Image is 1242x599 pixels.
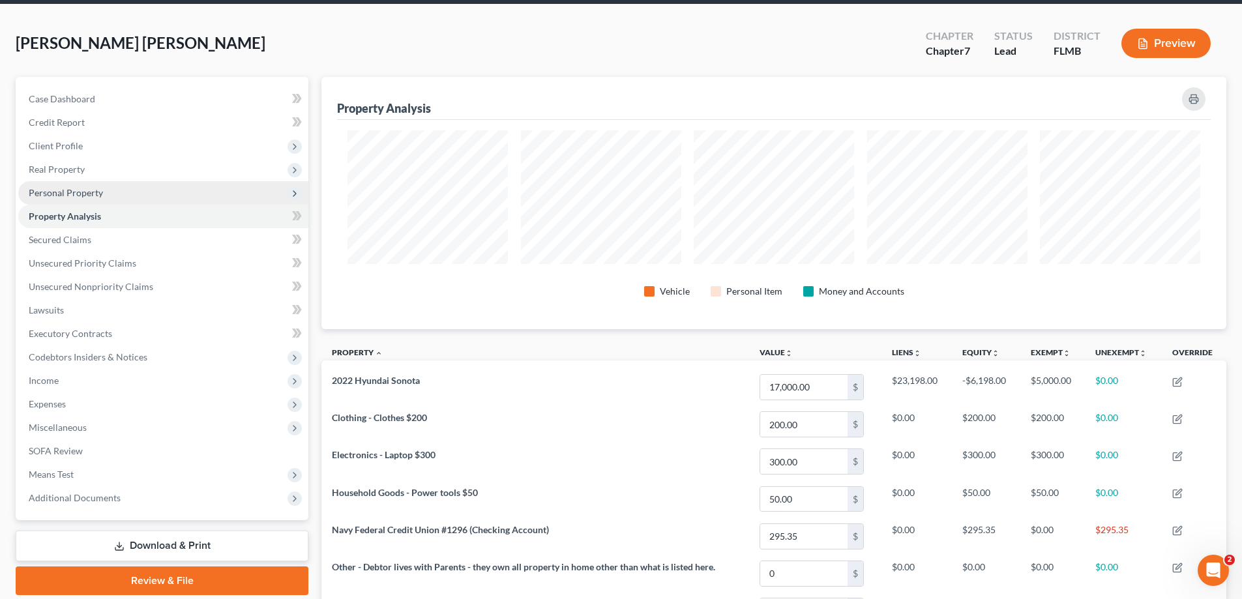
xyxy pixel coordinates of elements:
[29,422,87,433] span: Miscellaneous
[1198,555,1229,586] iframe: Intercom live chat
[848,375,863,400] div: $
[726,285,782,298] div: Personal Item
[18,87,308,111] a: Case Dashboard
[952,406,1020,443] td: $200.00
[952,443,1020,480] td: $300.00
[29,469,74,480] span: Means Test
[337,100,431,116] div: Property Analysis
[29,187,103,198] span: Personal Property
[881,480,952,518] td: $0.00
[785,349,793,357] i: unfold_more
[18,275,308,299] a: Unsecured Nonpriority Claims
[892,347,921,357] a: Liensunfold_more
[332,487,478,498] span: Household Goods - Power tools $50
[881,443,952,480] td: $0.00
[29,492,121,503] span: Additional Documents
[1121,29,1211,58] button: Preview
[1020,406,1085,443] td: $200.00
[29,234,91,245] span: Secured Claims
[926,29,973,44] div: Chapter
[332,561,715,572] span: Other - Debtor lives with Parents - they own all property in home other than what is listed here.
[962,347,999,357] a: Equityunfold_more
[1085,443,1161,480] td: $0.00
[332,449,436,460] span: Electronics - Laptop $300
[660,285,690,298] div: Vehicle
[1020,518,1085,555] td: $0.00
[1095,347,1147,357] a: Unexemptunfold_more
[760,524,848,549] input: 0.00
[881,368,952,405] td: $23,198.00
[1085,555,1161,592] td: $0.00
[994,29,1033,44] div: Status
[760,449,848,474] input: 0.00
[994,44,1033,59] div: Lead
[1020,480,1085,518] td: $50.00
[1020,368,1085,405] td: $5,000.00
[913,349,921,357] i: unfold_more
[848,487,863,512] div: $
[992,349,999,357] i: unfold_more
[29,375,59,386] span: Income
[29,351,147,362] span: Codebtors Insiders & Notices
[18,228,308,252] a: Secured Claims
[1054,29,1101,44] div: District
[881,406,952,443] td: $0.00
[1224,555,1235,565] span: 2
[760,487,848,512] input: 0.00
[1020,555,1085,592] td: $0.00
[881,518,952,555] td: $0.00
[375,349,383,357] i: expand_less
[18,299,308,322] a: Lawsuits
[29,164,85,175] span: Real Property
[848,524,863,549] div: $
[29,398,66,409] span: Expenses
[1085,368,1161,405] td: $0.00
[29,93,95,104] span: Case Dashboard
[332,347,383,357] a: Property expand_less
[29,140,83,151] span: Client Profile
[29,117,85,128] span: Credit Report
[29,281,153,292] span: Unsecured Nonpriority Claims
[952,480,1020,518] td: $50.00
[18,205,308,228] a: Property Analysis
[332,412,427,423] span: Clothing - Clothes $200
[952,555,1020,592] td: $0.00
[952,368,1020,405] td: -$6,198.00
[760,561,848,586] input: 0.00
[332,524,549,535] span: Navy Federal Credit Union #1296 (Checking Account)
[881,555,952,592] td: $0.00
[29,257,136,269] span: Unsecured Priority Claims
[1162,340,1226,369] th: Override
[332,375,420,386] span: 2022 Hyundai Sonota
[926,44,973,59] div: Chapter
[1139,349,1147,357] i: unfold_more
[1020,443,1085,480] td: $300.00
[18,439,308,463] a: SOFA Review
[819,285,904,298] div: Money and Accounts
[16,531,308,561] a: Download & Print
[1063,349,1071,357] i: unfold_more
[760,375,848,400] input: 0.00
[848,561,863,586] div: $
[16,33,265,52] span: [PERSON_NAME] [PERSON_NAME]
[18,252,308,275] a: Unsecured Priority Claims
[1085,480,1161,518] td: $0.00
[29,304,64,315] span: Lawsuits
[848,412,863,437] div: $
[760,412,848,437] input: 0.00
[952,518,1020,555] td: $295.35
[760,347,793,357] a: Valueunfold_more
[1054,44,1101,59] div: FLMB
[29,328,112,339] span: Executory Contracts
[1031,347,1071,357] a: Exemptunfold_more
[16,566,308,595] a: Review & File
[848,449,863,474] div: $
[29,445,83,456] span: SOFA Review
[964,44,970,57] span: 7
[1085,406,1161,443] td: $0.00
[1085,518,1161,555] td: $295.35
[29,211,101,222] span: Property Analysis
[18,111,308,134] a: Credit Report
[18,322,308,345] a: Executory Contracts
